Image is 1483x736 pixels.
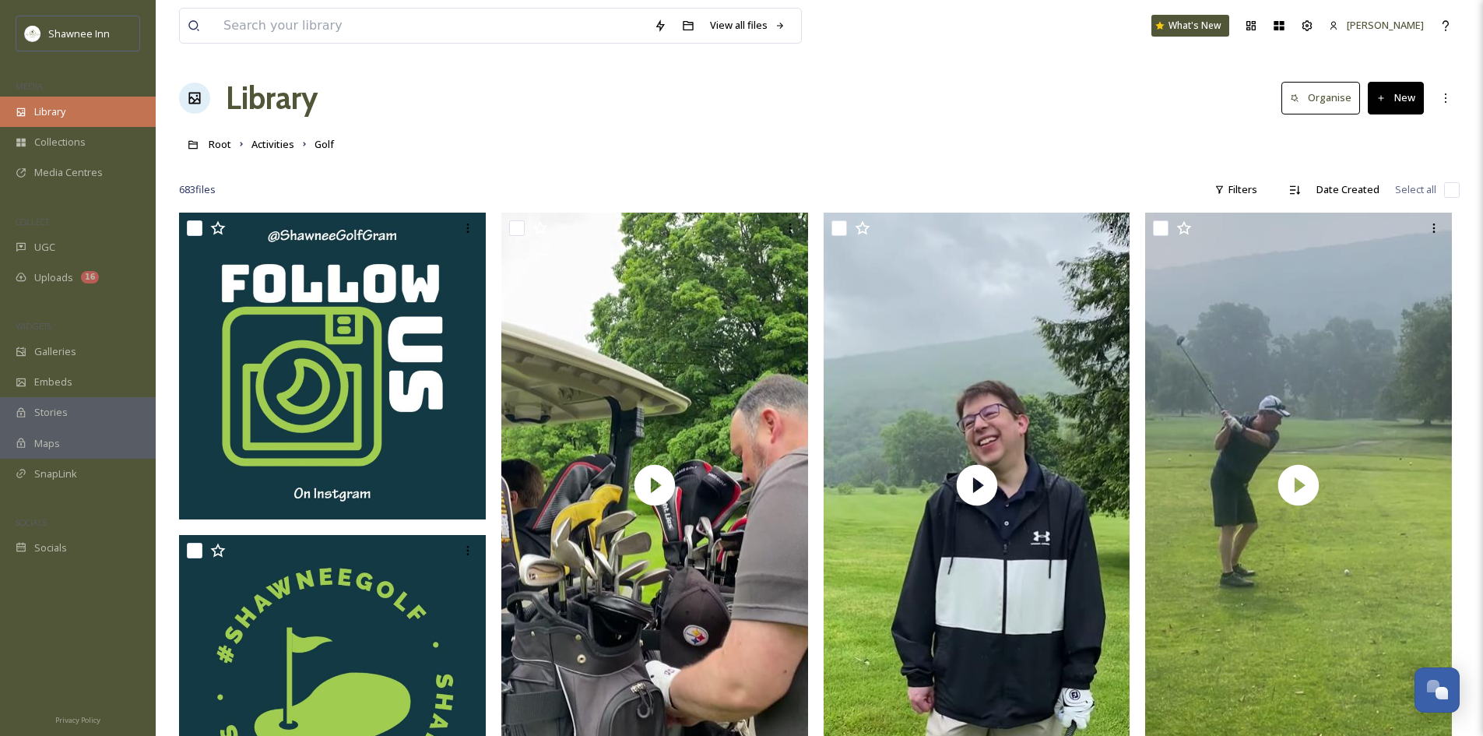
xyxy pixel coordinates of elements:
span: Maps [34,436,60,451]
span: Library [34,104,65,119]
span: [PERSON_NAME] [1347,18,1424,32]
img: shawnee-300x300.jpg [25,26,40,41]
a: Library [226,75,318,121]
span: SnapLink [34,467,77,481]
span: Uploads [34,270,73,285]
a: What's New [1151,15,1229,37]
span: Select all [1395,182,1436,197]
span: Socials [34,541,67,555]
span: 683 file s [179,182,216,197]
a: [PERSON_NAME] [1321,10,1432,40]
a: View all files [702,10,793,40]
span: Collections [34,135,86,150]
span: Galleries [34,344,76,359]
a: Root [209,135,231,153]
input: Search your library [216,9,646,43]
a: Golf [315,135,334,153]
span: SOCIALS [16,516,47,528]
button: Organise [1281,82,1360,114]
span: Root [209,137,231,151]
span: Golf [315,137,334,151]
span: Embeds [34,375,72,389]
span: MEDIA [16,80,43,92]
a: Organise [1281,82,1368,114]
span: Shawnee Inn [48,26,110,40]
span: UGC [34,240,55,255]
span: Activities [251,137,294,151]
a: Activities [251,135,294,153]
span: WIDGETS [16,320,51,332]
img: 3a11e118-108d-b2aa-2ed7-400b1b6f2f31.jpg [179,213,486,519]
div: Filters [1207,174,1265,205]
span: Media Centres [34,165,103,180]
button: Open Chat [1414,667,1460,713]
span: COLLECT [16,216,49,227]
button: New [1368,82,1424,114]
span: Stories [34,405,68,420]
div: Date Created [1309,174,1387,205]
div: 16 [81,271,99,283]
span: Privacy Policy [55,715,100,725]
a: Privacy Policy [55,710,100,728]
